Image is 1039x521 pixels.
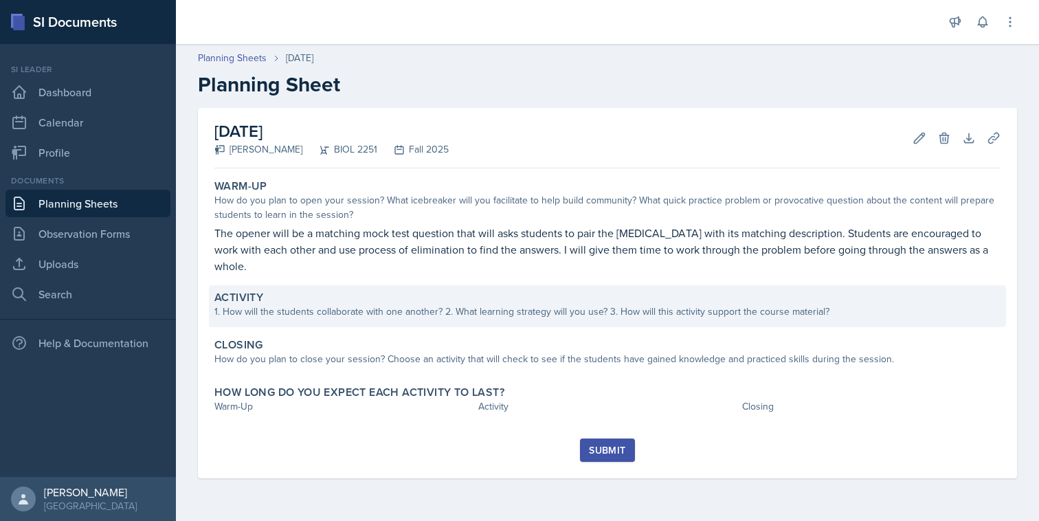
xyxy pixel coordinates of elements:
h2: [DATE] [214,119,449,144]
div: BIOL 2251 [302,142,377,157]
a: Planning Sheets [198,51,267,65]
h2: Planning Sheet [198,72,1017,97]
div: Si leader [5,63,170,76]
div: Help & Documentation [5,329,170,357]
div: 1. How will the students collaborate with one another? 2. What learning strategy will you use? 3.... [214,304,1001,319]
div: Warm-Up [214,399,473,414]
div: [PERSON_NAME] [44,485,137,499]
div: Documents [5,175,170,187]
a: Planning Sheets [5,190,170,217]
div: How do you plan to close your session? Choose an activity that will check to see if the students ... [214,352,1001,366]
div: Activity [478,399,737,414]
div: [GEOGRAPHIC_DATA] [44,499,137,513]
a: Profile [5,139,170,166]
label: How long do you expect each activity to last? [214,386,504,399]
a: Observation Forms [5,220,170,247]
a: Calendar [5,109,170,136]
div: [PERSON_NAME] [214,142,302,157]
div: Submit [589,445,625,456]
div: Fall 2025 [377,142,449,157]
div: [DATE] [286,51,313,65]
label: Closing [214,338,263,352]
a: Uploads [5,250,170,278]
a: Search [5,280,170,308]
a: Dashboard [5,78,170,106]
button: Submit [580,439,634,462]
label: Activity [214,291,263,304]
div: Closing [742,399,1001,414]
div: How do you plan to open your session? What icebreaker will you facilitate to help build community... [214,193,1001,222]
label: Warm-Up [214,179,267,193]
p: The opener will be a matching mock test question that will asks students to pair the [MEDICAL_DAT... [214,225,1001,274]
